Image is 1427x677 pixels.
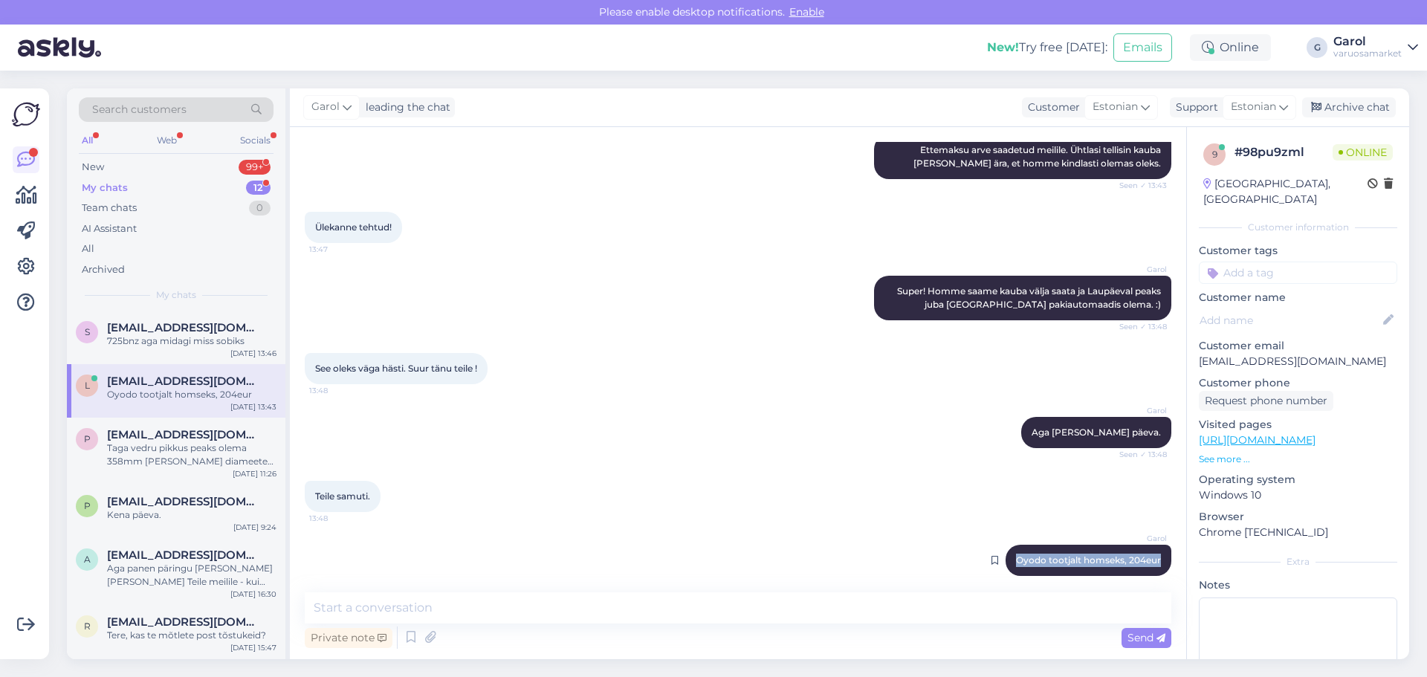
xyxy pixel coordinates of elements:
img: Askly Logo [12,100,40,129]
div: # 98pu9zml [1235,143,1333,161]
div: Team chats [82,201,137,216]
div: leading the chat [360,100,450,115]
div: Web [154,131,180,150]
div: Oyodo tootjalt homseks, 204eur [107,388,276,401]
span: 13:49 [1111,577,1167,588]
span: Seen ✓ 13:48 [1111,321,1167,332]
span: Send [1127,631,1165,644]
div: [DATE] 9:24 [233,522,276,533]
div: [DATE] 15:47 [230,642,276,653]
input: Add name [1200,312,1380,328]
button: Emails [1113,33,1172,62]
div: [DATE] 11:26 [233,468,276,479]
span: Puupesa@gmail.com [107,428,262,441]
div: G [1307,37,1327,58]
span: P [84,433,91,444]
span: My chats [156,288,196,302]
span: 13:48 [309,513,365,524]
p: Customer email [1199,338,1397,354]
span: a [84,554,91,565]
span: Garol [1111,533,1167,544]
div: Support [1170,100,1218,115]
div: 725bnz aga midagi miss sobiks [107,334,276,348]
input: Add a tag [1199,262,1397,284]
div: New [82,160,104,175]
span: See oleks väga hästi. Suur tänu teile ! [315,363,477,374]
div: Customer [1022,100,1080,115]
p: Customer name [1199,290,1397,305]
p: Operating system [1199,472,1397,487]
p: See more ... [1199,453,1397,466]
span: Seen ✓ 13:43 [1111,180,1167,191]
span: Oyodo tootjalt homseks, 204eur [1016,554,1161,566]
span: Estonian [1093,99,1138,115]
p: Notes [1199,577,1397,593]
span: Estonian [1231,99,1276,115]
div: Customer information [1199,221,1397,234]
div: [GEOGRAPHIC_DATA], [GEOGRAPHIC_DATA] [1203,176,1368,207]
div: Tere, kas te mõtlete post tõstukeid? [107,629,276,642]
span: Enable [785,5,829,19]
p: Customer phone [1199,375,1397,391]
p: Chrome [TECHNICAL_ID] [1199,525,1397,540]
div: Socials [237,131,274,150]
div: 99+ [239,160,271,175]
span: slavikrokka76@gmail.com [107,321,262,334]
span: Online [1333,144,1393,161]
div: AI Assistant [82,221,137,236]
div: Try free [DATE]: [987,39,1107,56]
span: Search customers [92,102,187,117]
div: 0 [249,201,271,216]
span: Teile samuti. [315,490,370,502]
div: Extra [1199,555,1397,569]
div: varuosamarket [1333,48,1402,59]
span: l [85,380,90,391]
div: Request phone number [1199,391,1333,411]
span: pparmson@gmail.com [107,495,262,508]
span: p [84,500,91,511]
span: alarikaevats@gmail.com [107,548,262,562]
div: Online [1190,34,1271,61]
p: Visited pages [1199,417,1397,433]
span: lillemetstanel@gmail.com [107,375,262,388]
p: [EMAIL_ADDRESS][DOMAIN_NAME] [1199,354,1397,369]
span: 13:48 [309,385,365,396]
div: Kena päeva. [107,508,276,522]
div: 12 [246,181,271,195]
div: Private note [305,628,392,648]
p: Browser [1199,509,1397,525]
span: Garol [311,99,340,115]
span: Garol [1111,264,1167,275]
span: Aga [PERSON_NAME] päeva. [1032,427,1161,438]
span: Seen ✓ 13:48 [1111,449,1167,460]
div: Garol [1333,36,1402,48]
a: Garolvaruosamarket [1333,36,1418,59]
div: All [79,131,96,150]
span: Garol [1111,405,1167,416]
span: rk@gmail.com [107,615,262,629]
p: Windows 10 [1199,487,1397,503]
div: Archived [82,262,125,277]
b: New! [987,40,1019,54]
div: Archive chat [1302,97,1396,117]
div: Taga vedru pikkus peaks olema 358mm [PERSON_NAME] diameeter 143mm. Kataloog [PERSON_NAME] kohe ko... [107,441,276,468]
span: Ettemaksu arve saadetud meilile. Ühtlasi tellisin kauba [PERSON_NAME] ära, et homme kindlasti ole... [913,144,1163,169]
span: Ülekanne tehtud! [315,221,392,233]
span: 13:47 [309,244,365,255]
div: [DATE] 13:43 [230,401,276,412]
div: Aga panen päringu [PERSON_NAME] [PERSON_NAME] Teile meilile - kui olemas. [107,562,276,589]
div: [DATE] 16:30 [230,589,276,600]
span: r [84,621,91,632]
div: My chats [82,181,128,195]
a: [URL][DOMAIN_NAME] [1199,433,1316,447]
span: s [85,326,90,337]
div: All [82,242,94,256]
span: 9 [1212,149,1217,160]
p: Customer tags [1199,243,1397,259]
div: [DATE] 13:46 [230,348,276,359]
span: Super! Homme saame kauba välja saata ja Laupäeval peaks juba [GEOGRAPHIC_DATA] pakiautomaadis ole... [897,285,1163,310]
